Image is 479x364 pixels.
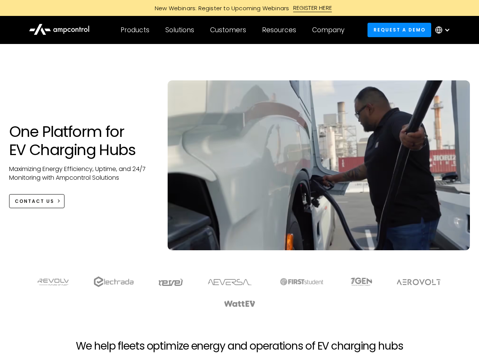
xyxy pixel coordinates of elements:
[262,26,296,34] div: Resources
[15,198,54,205] div: CONTACT US
[9,122,153,159] h1: One Platform for EV Charging Hubs
[396,279,441,285] img: Aerovolt Logo
[312,26,344,34] div: Company
[147,4,293,12] div: New Webinars: Register to Upcoming Webinars
[165,26,194,34] div: Solutions
[121,26,149,34] div: Products
[76,340,403,353] h2: We help fleets optimize energy and operations of EV charging hubs
[9,194,65,208] a: CONTACT US
[69,4,410,12] a: New Webinars: Register to Upcoming WebinarsREGISTER HERE
[210,26,246,34] div: Customers
[94,276,133,287] img: electrada logo
[293,4,332,12] div: REGISTER HERE
[224,301,256,307] img: WattEV logo
[367,23,431,37] a: Request a demo
[9,165,153,182] p: Maximizing Energy Efficiency, Uptime, and 24/7 Monitoring with Ampcontrol Solutions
